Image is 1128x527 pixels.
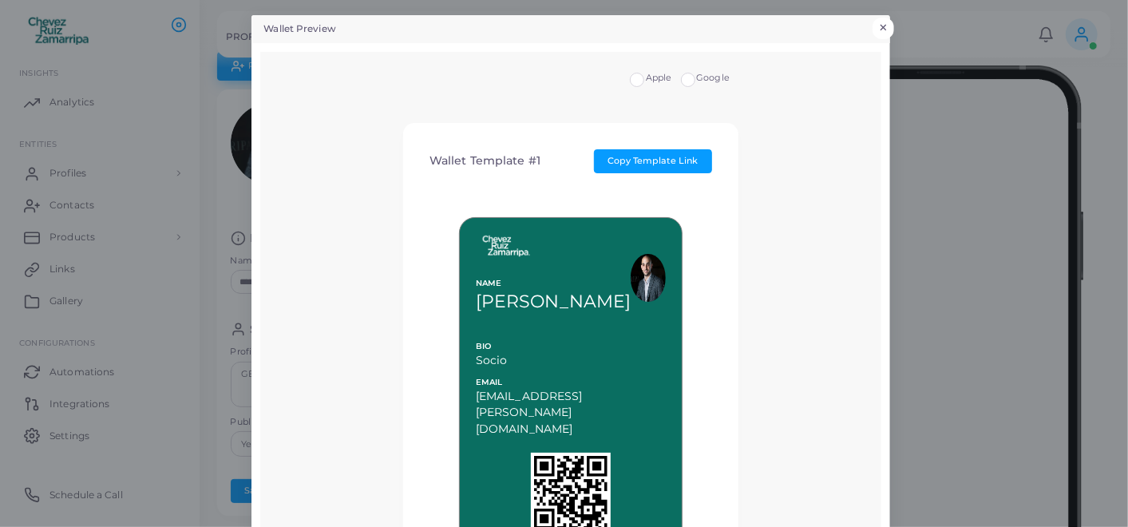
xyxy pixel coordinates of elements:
button: Copy Template Link [594,149,712,173]
span: BIO [476,341,666,353]
h5: Wallet Preview [263,22,336,36]
span: [EMAIL_ADDRESS][PERSON_NAME][DOMAIN_NAME] [476,388,666,437]
span: Google [696,72,730,83]
span: Copy Template Link [608,155,698,166]
span: Apple [646,72,672,83]
span: Socio [476,352,666,368]
img: 8RIMjWMhbmOU7gUcNtGjLXBIg.png [631,254,666,302]
h4: Wallet Template #1 [429,154,540,168]
span: NAME [476,278,631,290]
span: EMAIL [476,377,666,389]
img: Logo [476,234,537,258]
span: [PERSON_NAME] [476,291,631,312]
button: Close [873,18,894,38]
